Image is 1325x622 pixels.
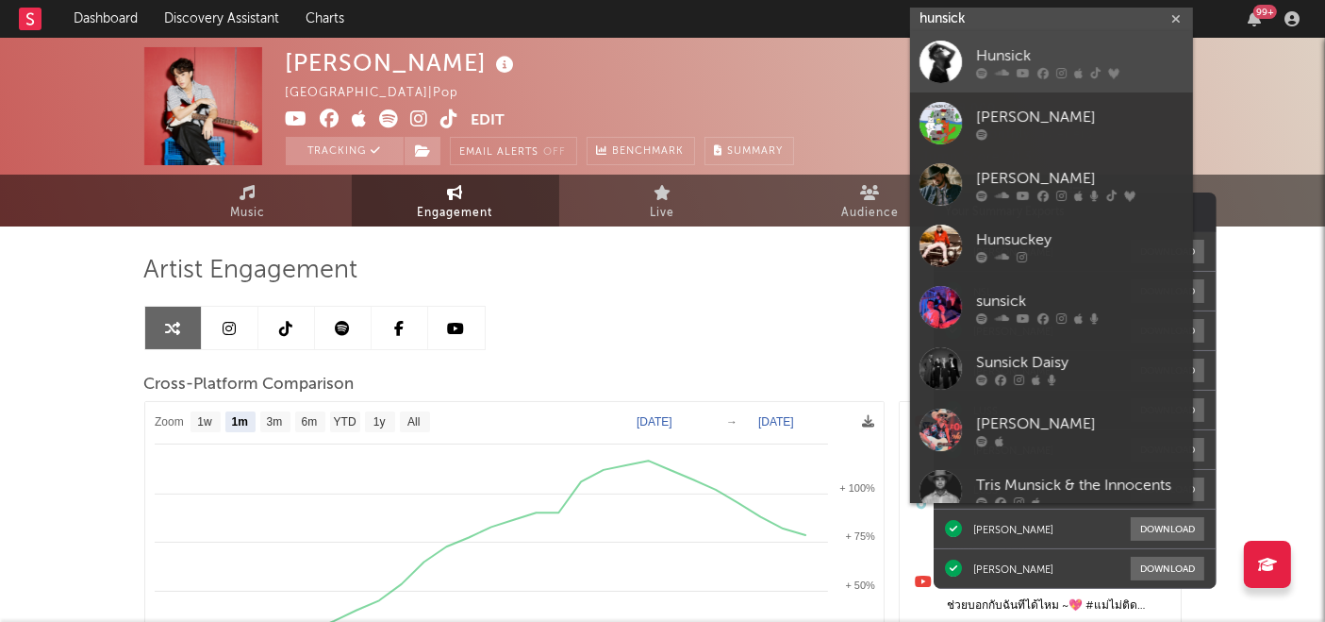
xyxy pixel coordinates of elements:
[651,202,675,225] span: Live
[976,168,1184,191] div: [PERSON_NAME]
[976,352,1184,375] div: Sunsick Daisy
[559,175,767,227] a: Live
[910,8,1193,31] input: Search for artists
[976,45,1184,68] div: Hunsick
[1248,11,1261,26] button: 99+
[587,137,695,165] a: Benchmark
[910,338,1193,399] a: Sunsick Daisy
[450,137,577,165] button: Email AlertsOff
[637,415,672,429] text: [DATE]
[613,141,685,163] span: Benchmark
[845,530,875,542] text: + 75%
[144,175,352,227] a: Music
[704,137,794,165] button: Summary
[155,416,184,429] text: Zoom
[910,461,1193,522] a: Tris Munsick & the Innocents
[197,416,212,429] text: 1w
[418,202,493,225] span: Engagement
[144,260,358,282] span: Artist Engagement
[544,147,567,158] em: Off
[728,146,784,157] span: Summary
[910,31,1193,92] a: Hunsick
[373,416,385,429] text: 1y
[947,595,1171,617] div: ช่วยบอกกับฉันทีได้ไหม ~💖 #แม่ไม่ติด #ศิลปิน #ร้องเพลง #เพลง #เพลงใหม่
[407,416,420,429] text: All
[231,416,247,429] text: 1m
[144,374,355,396] span: Cross-Platform Comparison
[976,107,1184,129] div: [PERSON_NAME]
[286,137,404,165] button: Tracking
[1253,5,1277,19] div: 99 +
[301,416,317,429] text: 6m
[726,415,737,429] text: →
[973,563,1053,576] div: [PERSON_NAME]
[910,399,1193,461] a: [PERSON_NAME]
[758,415,794,429] text: [DATE]
[266,416,282,429] text: 3m
[472,109,505,133] button: Edit
[839,482,875,494] text: + 100%
[976,475,1184,497] div: Tris Munsick & the Innocents
[1131,557,1204,580] button: Download
[767,175,974,227] a: Audience
[910,92,1193,154] a: [PERSON_NAME]
[841,202,899,225] span: Audience
[1131,517,1204,541] button: Download
[976,291,1184,313] div: sunsick
[973,523,1053,536] div: [PERSON_NAME]
[230,202,265,225] span: Music
[352,175,559,227] a: Engagement
[976,229,1184,252] div: Hunsuckey
[286,82,481,105] div: [GEOGRAPHIC_DATA] | Pop
[976,413,1184,436] div: [PERSON_NAME]
[286,47,520,78] div: [PERSON_NAME]
[910,154,1193,215] a: [PERSON_NAME]
[333,416,356,429] text: YTD
[910,215,1193,277] a: Hunsuckey
[845,580,875,591] text: + 50%
[910,277,1193,338] a: sunsick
